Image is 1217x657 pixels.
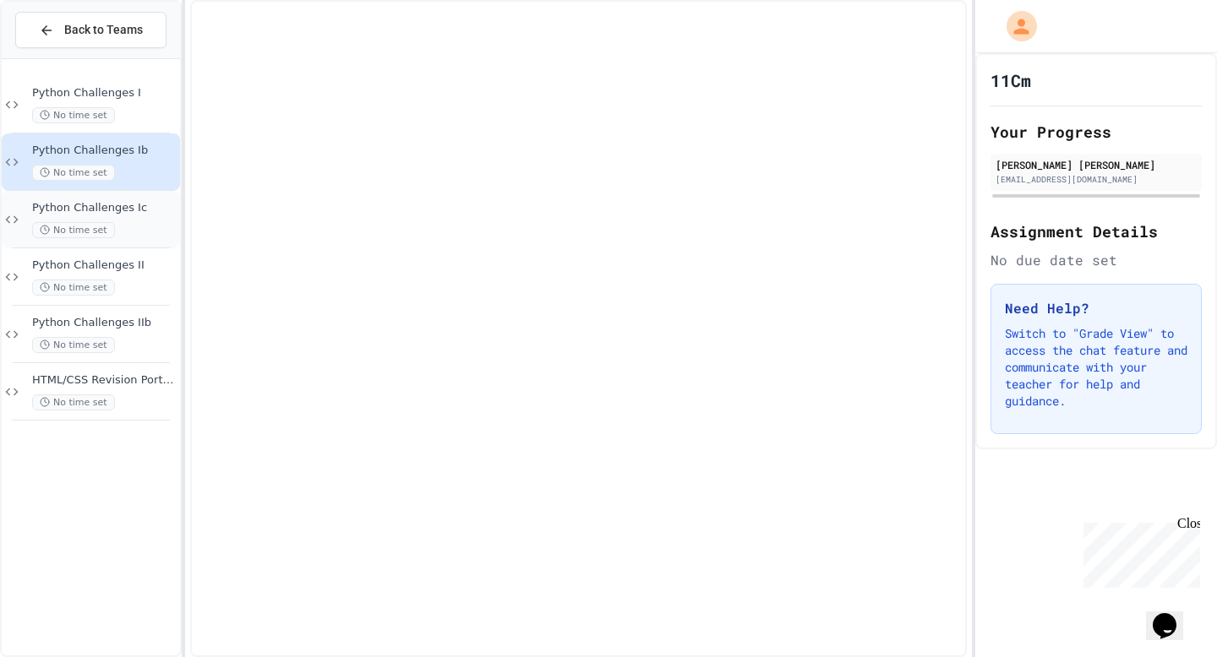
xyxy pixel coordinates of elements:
span: Python Challenges IIb [32,316,177,330]
span: No time set [32,165,115,181]
span: Python Challenges Ic [32,201,177,215]
span: Python Challenges Ib [32,144,177,158]
h2: Assignment Details [991,220,1202,243]
h1: 11Cm [991,68,1031,92]
div: No due date set [991,250,1202,270]
span: No time set [32,394,115,410]
h2: Your Progress [991,120,1202,144]
span: Python Challenges II [32,258,177,273]
span: HTML/CSS Revision Portfolio [32,373,177,388]
div: [PERSON_NAME] [PERSON_NAME] [996,157,1197,172]
p: Switch to "Grade View" to access the chat feature and communicate with your teacher for help and ... [1005,325,1187,410]
iframe: chat widget [1077,516,1200,588]
div: My Account [989,7,1041,46]
span: Python Challenges I [32,86,177,100]
span: Back to Teams [64,21,143,39]
iframe: chat widget [1146,589,1200,640]
span: No time set [32,107,115,123]
span: No time set [32,222,115,238]
h3: Need Help? [1005,298,1187,318]
div: [EMAIL_ADDRESS][DOMAIN_NAME] [996,173,1197,186]
button: Back to Teams [15,12,166,48]
span: No time set [32,337,115,353]
span: No time set [32,280,115,296]
div: Chat with us now!Close [7,7,117,107]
